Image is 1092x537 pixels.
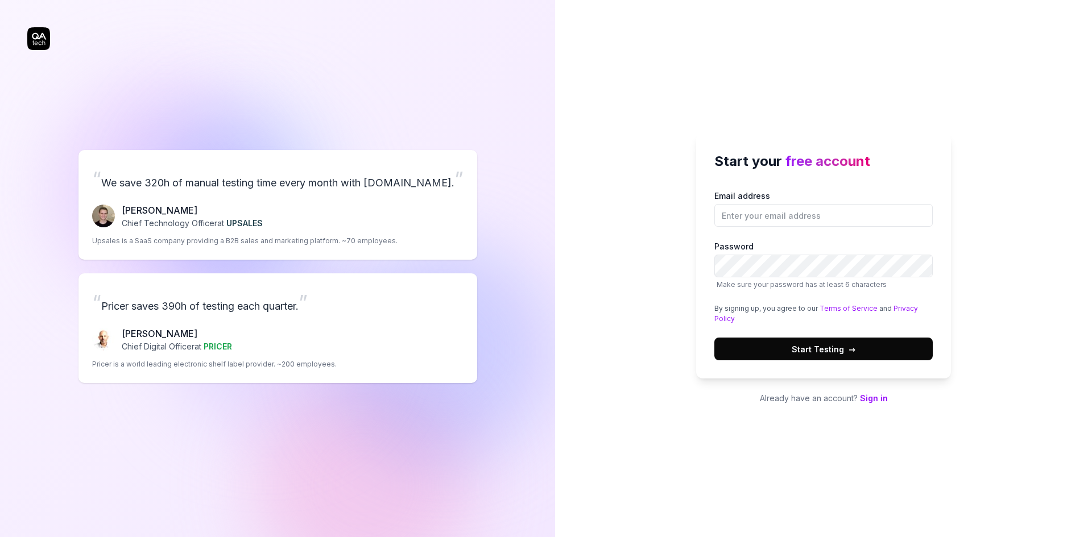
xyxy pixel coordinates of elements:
input: PasswordMake sure your password has at least 6 characters [714,255,933,277]
p: We save 320h of manual testing time every month with [DOMAIN_NAME]. [92,164,464,194]
img: Chris Chalkitis [92,328,115,351]
div: By signing up, you agree to our and [714,303,933,324]
span: → [849,343,855,355]
a: Terms of Service [820,304,878,313]
p: Chief Technology Officer at [122,217,263,229]
a: “We save 320h of manual testing time every month with [DOMAIN_NAME].”Fredrik Seidl[PERSON_NAME]Ch... [78,150,477,260]
a: “Pricer saves 390h of testing each quarter.”Chris Chalkitis[PERSON_NAME]Chief Digital Officerat P... [78,273,477,383]
p: Already have an account? [696,392,951,404]
p: Chief Digital Officer at [122,340,232,352]
span: PRICER [204,342,232,351]
span: Make sure your password has at least 6 characters [717,280,887,289]
span: “ [92,290,101,315]
p: Pricer saves 390h of testing each quarter. [92,287,464,318]
a: Sign in [860,393,888,403]
button: Start Testing→ [714,338,933,360]
span: ” [454,166,464,192]
label: Password [714,240,933,290]
span: free account [785,153,870,169]
span: ” [299,290,308,315]
label: Email address [714,190,933,227]
p: [PERSON_NAME] [122,327,232,340]
h2: Start your [714,151,933,172]
span: Start Testing [792,343,855,355]
p: Upsales is a SaaS company providing a B2B sales and marketing platform. ~70 employees. [92,236,398,246]
p: Pricer is a world leading electronic shelf label provider. ~200 employees. [92,359,337,369]
input: Email address [714,204,933,227]
p: [PERSON_NAME] [122,203,263,217]
span: UPSALES [226,218,263,228]
span: “ [92,166,101,192]
img: Fredrik Seidl [92,205,115,227]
